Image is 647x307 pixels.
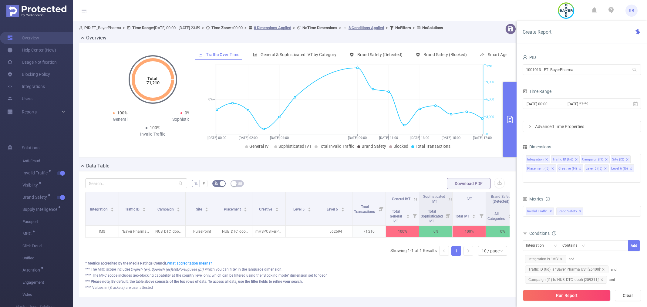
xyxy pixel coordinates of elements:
p: 71,210 [352,226,386,237]
span: IVT [467,197,472,201]
i: icon: user [79,26,84,30]
div: Placement (l3) [527,165,550,173]
i: icon: caret-down [472,216,476,218]
span: and [523,268,616,282]
span: Sophisticated IVT [278,144,312,149]
div: Sophisticated [153,116,218,123]
span: Creative [259,207,273,211]
span: Brand Safety [556,207,583,215]
tspan: 9,000 [486,80,494,84]
p: PulsePoint [186,226,219,237]
a: Blocking Policy [7,68,50,80]
span: % [194,181,197,186]
span: Attention [22,268,42,272]
a: What accreditation means? [167,261,212,265]
h2: Overview [86,34,106,42]
li: Site (l2) [611,155,631,163]
u: 8 Dimensions Applied [254,25,291,30]
i: Filter menu [477,206,486,225]
p: 100% [386,226,419,237]
i: icon: close [605,158,608,162]
i: icon: close [578,167,581,171]
tspan: [DATE] 09:00 [348,136,367,140]
span: General IVT [249,144,271,149]
i: icon: caret-up [205,207,208,208]
div: Sort [177,207,180,210]
span: PID [523,55,536,60]
p: 0% [486,226,519,237]
p: mHSPCBikerPOC_VidLnk_60s_STAND.mp4 [5433036] [252,226,285,237]
span: > [200,25,206,30]
span: Total IVT [455,214,470,218]
i: icon: caret-down [143,209,146,211]
span: Brand Safety (Blocked) [423,52,467,57]
i: icon: caret-down [406,216,410,218]
p: NUB_DTC_dooh_plsp_Captivate_AWA_DTC_X_X_60s_X [8994695] [219,226,252,237]
span: General & Sophisticated IVT by Category [261,52,336,57]
i: icon: caret-down [177,209,180,211]
li: Placement (l3) [526,164,556,172]
span: Visibility [22,183,40,187]
a: Users [7,93,32,105]
span: RB [629,5,634,17]
img: Protected Media [6,5,66,17]
tspan: [DATE] 00:00 [207,136,226,140]
input: Search... [85,178,187,188]
b: Time Zone: [211,25,231,30]
tspan: [DATE] 13:00 [410,136,429,140]
div: Traffic ID (tid) [552,156,573,164]
span: Passport [22,216,73,228]
tspan: [DATE] 11:00 [379,136,398,140]
span: and [523,257,611,272]
span: Video [22,288,73,301]
i: icon: down [554,244,557,248]
span: Conditions [529,231,556,236]
i: Filter menu [444,206,452,225]
span: > [243,25,248,30]
p: IMG [86,226,119,237]
li: Next Page [463,246,473,256]
span: Brand Safety (Detected) [357,52,403,57]
a: 1 [452,246,461,255]
li: 1 [451,246,461,256]
div: Sort [142,207,146,210]
b: No Filters [395,25,411,30]
i: Filter menu [410,206,419,225]
b: No Time Dimensions [302,25,337,30]
div: Level 6 (l6) [611,165,628,173]
li: Creative (l4) [557,164,583,172]
span: Total Sophisticated IVT [421,209,443,223]
p: 0% [419,226,452,237]
span: > [337,25,343,30]
i: icon: caret-down [111,209,114,211]
span: Placement [224,207,242,211]
li: Showing 1-1 of 1 Results [390,246,437,256]
tspan: [DATE] 04:00 [270,136,289,140]
i: icon: down [581,244,585,248]
a: Usage Notification [7,56,57,68]
span: Level 6 [327,207,339,211]
div: General [88,116,153,123]
i: icon: close [626,158,629,162]
span: Click Fraud [22,240,73,252]
span: MRC [22,231,34,236]
div: Sort [275,207,279,210]
i: icon: close [604,167,607,171]
tspan: 3,000 [486,115,494,119]
tspan: 0% [208,98,213,102]
span: Supply Intelligence [22,207,59,211]
p: 562594 [319,226,352,237]
span: Total Invalid Traffic [319,144,354,149]
i: icon: close [551,167,554,171]
span: Brand Safety [362,144,386,149]
span: Traffic Over Time [206,52,240,57]
i: icon: caret-down [308,209,311,211]
span: Unified [22,252,73,264]
div: 10 / page [482,246,500,255]
i: icon: line-chart [198,52,203,57]
span: ✕ [550,208,552,215]
i: icon: caret-up [143,207,146,208]
span: Create Report [523,29,551,35]
div: Integration [526,241,548,251]
input: End date [567,100,616,108]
